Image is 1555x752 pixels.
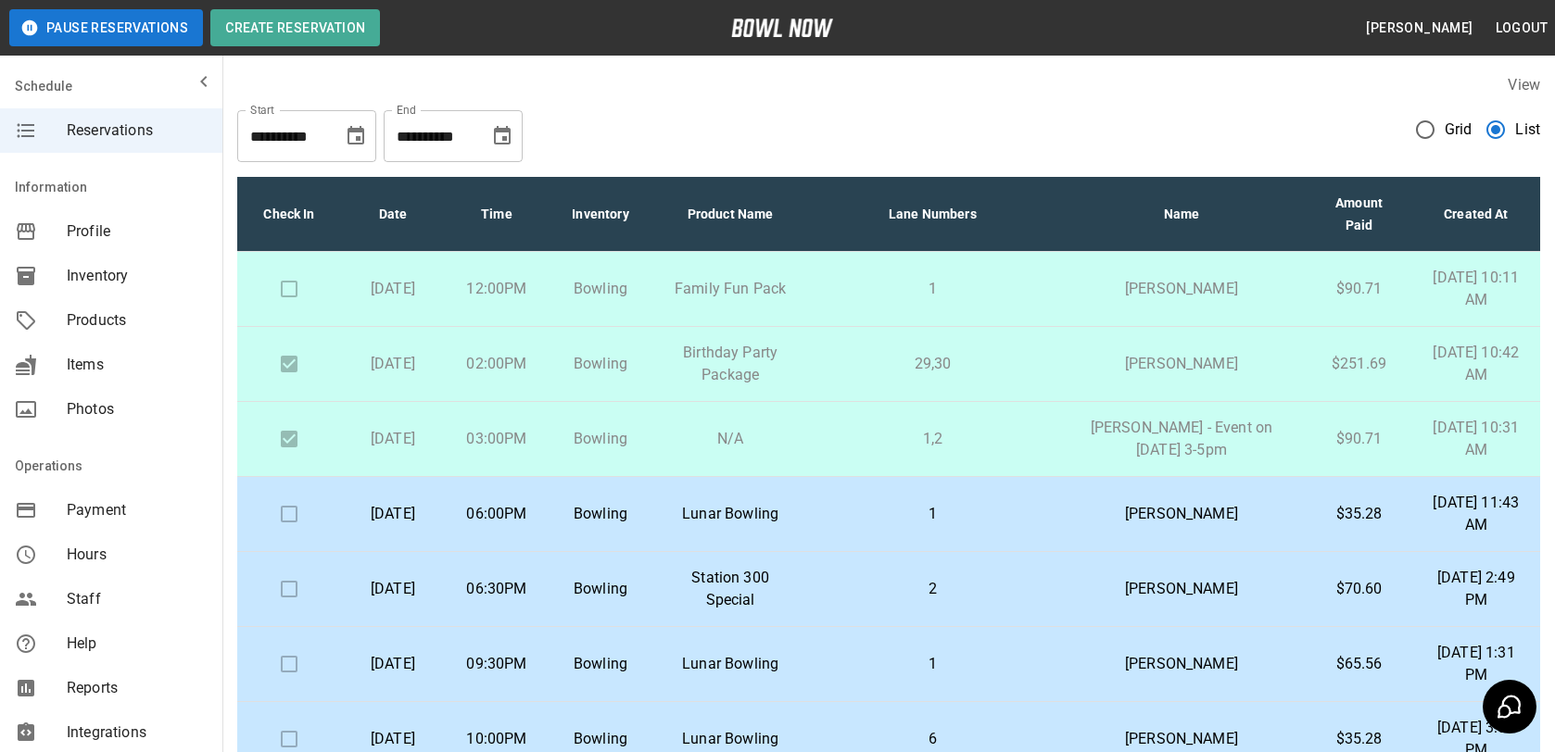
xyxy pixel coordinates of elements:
p: Bowling [563,728,638,750]
th: Inventory [549,177,652,252]
p: [DATE] [356,503,430,525]
p: [DATE] [356,728,430,750]
p: [DATE] [356,653,430,675]
p: [DATE] 2:49 PM [1427,567,1525,611]
th: Time [445,177,549,252]
p: 29,30 [823,353,1042,375]
p: [DATE] 11:43 AM [1427,492,1525,536]
button: Choose date, selected date is Sep 13, 2025 [337,118,374,155]
p: [PERSON_NAME] [1072,353,1292,375]
th: Amount Paid [1306,177,1411,252]
p: [DATE] [356,278,430,300]
span: List [1515,119,1540,141]
p: Lunar Bowling [667,653,793,675]
p: Bowling [563,503,638,525]
p: [PERSON_NAME] [1072,728,1292,750]
th: Created At [1412,177,1540,252]
p: [PERSON_NAME] [1072,278,1292,300]
p: $35.28 [1321,503,1397,525]
p: Lunar Bowling [667,728,793,750]
span: Profile [67,220,208,243]
p: [DATE] 10:31 AM [1427,417,1525,461]
p: 2 [823,578,1042,600]
span: Help [67,633,208,655]
p: [DATE] [356,578,430,600]
span: Hours [67,544,208,566]
p: 1 [823,278,1042,300]
p: Bowling [563,653,638,675]
p: [PERSON_NAME] [1072,578,1292,600]
p: Station 300 Special [667,567,793,611]
th: Product Name [652,177,808,252]
span: Integrations [67,721,208,744]
p: [DATE] 10:11 AM [1427,267,1525,311]
span: Photos [67,398,208,420]
p: 1,2 [823,428,1042,450]
button: Create Reservation [210,9,380,46]
button: Logout [1488,11,1555,45]
p: 6 [823,728,1042,750]
p: 06:00PM [460,503,534,525]
p: [PERSON_NAME] [1072,653,1292,675]
span: Grid [1445,119,1473,141]
p: Bowling [563,578,638,600]
p: [DATE] [356,353,430,375]
p: 03:00PM [460,428,534,450]
p: $70.60 [1321,578,1397,600]
p: [PERSON_NAME] - Event on [DATE] 3-5pm [1072,417,1292,461]
p: Lunar Bowling [667,503,793,525]
span: Staff [67,588,208,610]
p: 1 [823,653,1042,675]
p: Birthday Party Package [667,342,793,386]
p: $65.56 [1321,653,1397,675]
button: Choose date, selected date is Oct 13, 2025 [484,118,521,155]
p: [DATE] 1:31 PM [1427,642,1525,686]
p: $35.28 [1321,728,1397,750]
button: [PERSON_NAME] [1359,11,1480,45]
span: Inventory [67,265,208,287]
p: $90.71 [1321,428,1397,450]
th: Date [341,177,445,252]
p: Bowling [563,428,638,450]
p: Bowling [563,353,638,375]
span: Reservations [67,119,208,142]
p: 06:30PM [460,578,534,600]
span: Payment [67,499,208,521]
th: Check In [237,177,341,252]
span: Items [67,354,208,376]
p: 09:30PM [460,653,534,675]
span: Reports [67,677,208,699]
p: 10:00PM [460,728,534,750]
img: logo [731,19,833,37]
p: Family Fun Pack [667,278,793,300]
p: 12:00PM [460,278,534,300]
p: N/A [667,428,793,450]
p: $90.71 [1321,278,1397,300]
label: View [1508,76,1540,94]
th: Lane Numbers [808,177,1056,252]
button: Pause Reservations [9,9,203,46]
p: [DATE] [356,428,430,450]
p: [DATE] 10:42 AM [1427,342,1525,386]
p: 1 [823,503,1042,525]
span: Products [67,309,208,332]
p: [PERSON_NAME] [1072,503,1292,525]
th: Name [1057,177,1307,252]
p: Bowling [563,278,638,300]
p: $251.69 [1321,353,1397,375]
p: 02:00PM [460,353,534,375]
